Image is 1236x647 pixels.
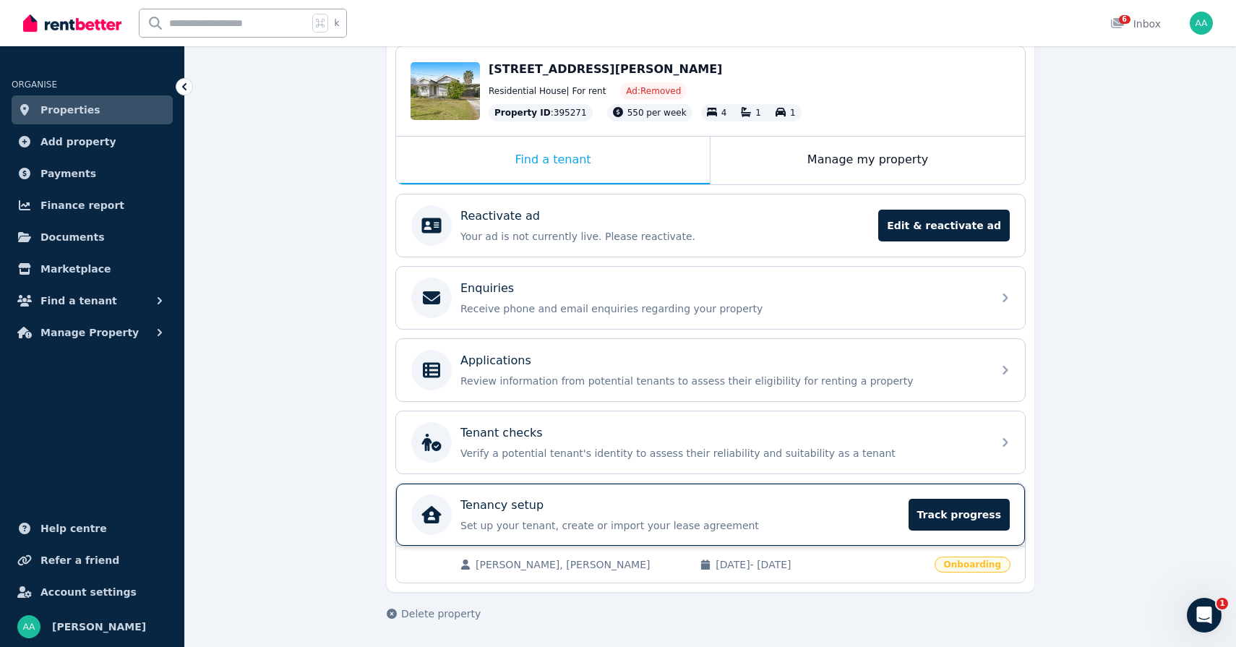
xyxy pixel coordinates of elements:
[460,229,870,244] p: Your ad is not currently live. Please reactivate.
[396,339,1025,401] a: ApplicationsReview information from potential tenants to assess their eligibility for renting a p...
[627,108,687,118] span: 550 per week
[40,324,139,341] span: Manage Property
[935,557,1010,573] span: Onboarding
[721,108,727,118] span: 4
[40,260,111,278] span: Marketplace
[17,615,40,638] img: Ashlee Arndt
[909,499,1010,531] span: Track progress
[12,159,173,188] a: Payments
[755,108,761,118] span: 1
[790,108,796,118] span: 1
[12,514,173,543] a: Help centre
[489,62,722,76] span: [STREET_ADDRESS][PERSON_NAME]
[12,546,173,575] a: Refer a friend
[396,194,1025,257] a: Reactivate adYour ad is not currently live. Please reactivate.Edit & reactivate ad
[40,583,137,601] span: Account settings
[396,137,710,184] div: Find a tenant
[12,95,173,124] a: Properties
[489,104,593,121] div: : 395271
[40,133,116,150] span: Add property
[1190,12,1213,35] img: Ashlee Arndt
[40,101,100,119] span: Properties
[12,127,173,156] a: Add property
[396,411,1025,474] a: Tenant checksVerify a potential tenant's identity to assess their reliability and suitability as ...
[334,17,339,29] span: k
[12,318,173,347] button: Manage Property
[12,223,173,252] a: Documents
[626,85,681,97] span: Ad: Removed
[40,552,119,569] span: Refer a friend
[1110,17,1161,31] div: Inbox
[12,578,173,607] a: Account settings
[40,165,96,182] span: Payments
[396,267,1025,329] a: EnquiriesReceive phone and email enquiries regarding your property
[12,254,173,283] a: Marketplace
[476,557,685,572] span: [PERSON_NAME], [PERSON_NAME]
[711,137,1025,184] div: Manage my property
[878,210,1010,241] span: Edit & reactivate ad
[460,280,514,297] p: Enquiries
[12,191,173,220] a: Finance report
[460,352,531,369] p: Applications
[494,107,551,119] span: Property ID
[716,557,925,572] span: [DATE] - [DATE]
[1216,598,1228,609] span: 1
[460,497,544,514] p: Tenancy setup
[387,607,481,621] button: Delete property
[460,424,543,442] p: Tenant checks
[460,446,984,460] p: Verify a potential tenant's identity to assess their reliability and suitability as a tenant
[460,207,540,225] p: Reactivate ad
[396,484,1025,546] a: Tenancy setupSet up your tenant, create or import your lease agreementTrack progress
[460,374,984,388] p: Review information from potential tenants to assess their eligibility for renting a property
[40,197,124,214] span: Finance report
[40,292,117,309] span: Find a tenant
[12,80,57,90] span: ORGANISE
[12,286,173,315] button: Find a tenant
[460,518,900,533] p: Set up your tenant, create or import your lease agreement
[1119,15,1130,24] span: 6
[489,85,606,97] span: Residential House | For rent
[40,520,107,537] span: Help centre
[401,607,481,621] span: Delete property
[460,301,984,316] p: Receive phone and email enquiries regarding your property
[1187,598,1222,633] iframe: Intercom live chat
[52,618,146,635] span: [PERSON_NAME]
[40,228,105,246] span: Documents
[23,12,121,34] img: RentBetter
